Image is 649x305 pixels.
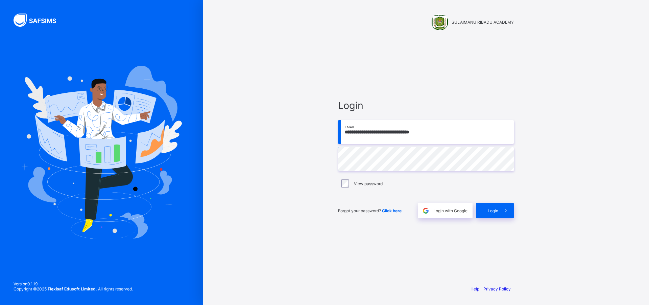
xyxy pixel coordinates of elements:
span: Login [488,208,498,213]
img: google.396cfc9801f0270233282035f929180a.svg [422,207,430,215]
span: Forgot your password? [338,208,402,213]
span: Version 0.1.19 [14,281,133,286]
a: Privacy Policy [483,286,511,291]
span: Copyright © 2025 All rights reserved. [14,286,133,291]
label: View password [354,181,383,186]
a: Help [471,286,479,291]
a: Click here [382,208,402,213]
span: Login with Google [433,208,467,213]
strong: Flexisaf Edusoft Limited. [48,286,97,291]
span: SULAIMANU RIBADU ACADEMY [452,20,514,25]
img: SAFSIMS Logo [14,14,64,27]
img: Hero Image [21,66,182,239]
span: Login [338,100,514,111]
